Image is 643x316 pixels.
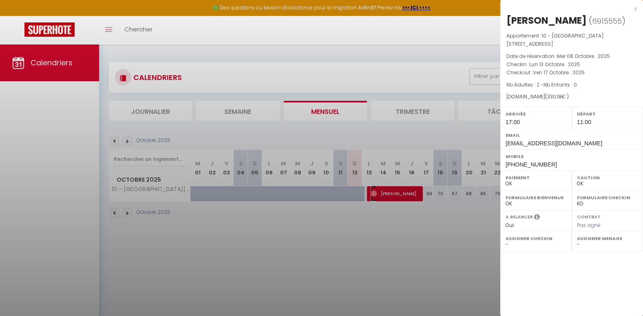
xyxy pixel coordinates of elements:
span: 11:00 [577,119,591,125]
label: Caution [577,174,638,182]
span: Lun 13 Octobre . 2025 [529,61,580,68]
span: [PHONE_NUMBER] [506,161,557,168]
i: Sélectionner OUI si vous souhaiter envoyer les séquences de messages post-checkout [534,214,540,223]
p: Checkout : [506,69,637,77]
div: [DOMAIN_NAME] [506,93,637,101]
span: Nb Adultes : 2 - [506,81,577,88]
label: Paiement [506,174,566,182]
span: [EMAIL_ADDRESS][DOMAIN_NAME] [506,140,602,147]
span: Ven 17 Octobre . 2025 [533,69,585,76]
span: 10 - [GEOGRAPHIC_DATA][STREET_ADDRESS] [506,32,604,47]
label: Arrivée [506,110,566,118]
div: [PERSON_NAME] [506,14,587,27]
label: Mobile [506,152,638,160]
label: A relancer [506,214,533,220]
span: ( € ) [545,93,569,100]
span: 17:00 [506,119,520,125]
label: Assigner Menage [577,234,638,243]
label: Formulaire Bienvenue [506,194,566,202]
label: Formulaire Checkin [577,194,638,202]
p: Checkin : [506,60,637,69]
div: x [500,4,637,14]
p: Appartement : [506,32,637,48]
span: 330.18 [547,93,561,100]
label: Départ [577,110,638,118]
span: Pas signé [577,222,601,229]
label: Assigner Checkin [506,234,566,243]
label: Contrat [577,214,601,219]
span: ( ) [589,15,625,27]
span: Mer 08 Octobre . 2025 [557,53,610,60]
span: 6915555 [592,16,622,26]
label: Email [506,131,638,139]
p: Date de réservation : [506,52,637,60]
span: Nb Enfants : 0 [544,81,577,88]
